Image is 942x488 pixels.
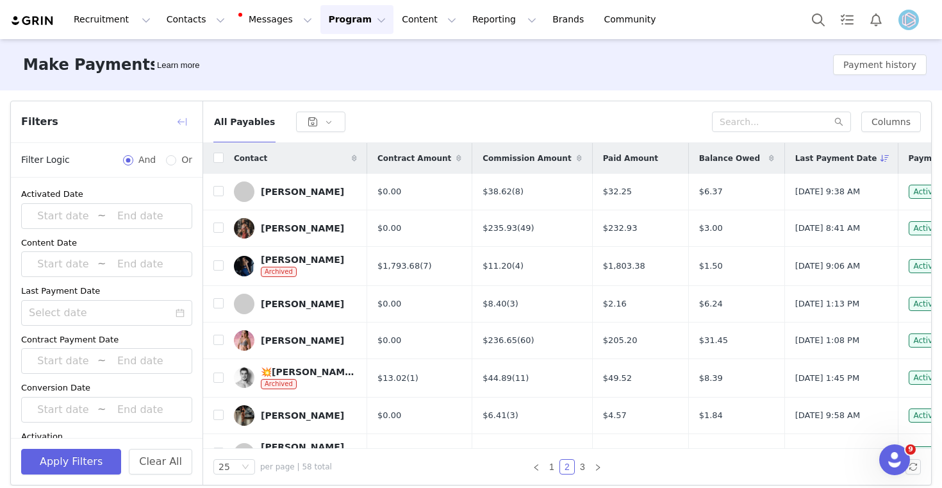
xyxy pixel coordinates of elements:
[21,188,192,201] div: Activated Date
[795,185,861,198] span: [DATE] 9:38 AM
[234,330,357,351] a: [PERSON_NAME]
[242,463,249,472] i: icon: down
[559,459,575,475] li: 2
[39,104,233,140] div: We are piloting a new Live Chat system! Tech Support will be available for immediate responses du...
[544,459,559,475] li: 1
[377,334,461,347] div: $0.00
[234,218,357,239] a: [PERSON_NAME]
[261,410,344,421] div: [PERSON_NAME]
[26,213,230,226] div: 🚀
[517,223,534,233] a: (49)
[483,447,581,460] div: $32.25
[234,294,357,314] a: [PERSON_NAME]
[176,308,185,317] i: icon: calendar
[260,461,332,473] span: per page | 58 total
[21,300,192,326] input: Select date
[483,153,571,164] span: Commission Amount
[377,372,461,385] div: $13.02
[575,460,590,474] a: 3
[483,372,581,385] div: $44.89
[377,298,461,310] div: $0.00
[506,410,518,420] a: (3)
[98,12,123,22] h1: GRIN
[603,185,678,198] div: $32.25
[603,298,678,310] div: $2.16
[533,464,540,471] i: icon: left
[29,256,97,273] input: Start date
[795,447,861,460] span: [DATE] 9:05 AM
[862,5,890,34] button: Notifications
[176,153,192,167] span: Or
[394,5,464,34] button: Content
[804,5,832,34] button: Search
[21,382,192,394] div: Conversion Date
[512,187,524,196] a: (8)
[37,7,57,28] img: Profile image for John
[106,353,174,369] input: End date
[603,409,678,422] div: $4.57
[234,256,254,276] img: 51b8b5f6-39ad-4127-bbe3-2dbd2a48d8f1--s.jpg
[603,447,678,460] div: $26.18
[506,299,518,308] a: (3)
[879,444,910,475] iframe: Intercom live chat
[594,464,602,471] i: icon: right
[37,302,217,312] b: See how it works in under a minute
[795,298,859,310] span: [DATE] 1:13 PM
[560,460,574,474] a: 2
[795,334,859,347] span: [DATE] 1:08 PM
[699,153,760,164] span: Balance Owed
[234,405,357,426] a: [PERSON_NAME]
[21,333,192,346] div: Contract Payment Date
[545,5,595,34] a: Brands
[603,260,678,273] div: $1,803.38
[483,260,581,273] div: $11.20
[483,334,581,347] div: $236.65
[699,409,723,422] span: $1.84
[213,112,276,132] button: All Payables
[483,222,581,235] div: $235.93
[699,222,723,235] span: $3.00
[465,5,544,34] button: Reporting
[234,442,357,465] a: [PERSON_NAME]Archived
[106,401,174,418] input: End date
[37,214,204,224] b: New! Multi-Store Discount Codes
[261,255,344,265] div: [PERSON_NAME]
[21,237,192,249] div: Content Date
[699,185,723,198] span: $6.37
[795,222,861,235] span: [DATE] 8:41 AM
[133,153,161,167] span: And
[483,409,581,422] div: $6.41
[234,255,357,278] a: [PERSON_NAME]Archived
[10,164,246,448] div: GRIN Product Team says…
[234,181,357,202] a: [PERSON_NAME]
[129,449,192,475] button: Clear All
[29,208,97,224] input: Start date
[233,5,320,34] button: Messages
[234,153,267,164] span: Contact
[219,460,230,474] div: 25
[905,444,916,455] span: 9
[261,367,357,377] div: 💥[PERSON_NAME] 🐖
[261,379,297,389] span: Archived
[225,5,248,28] div: Close
[72,7,93,28] img: Profile image for Darlene
[29,401,97,418] input: Start date
[603,153,658,164] span: Paid Amount
[35,190,51,205] img: Jeremy avatar
[377,185,461,198] div: $0.00
[59,187,139,196] span: GRIN Product Team
[603,372,678,385] div: $49.52
[21,430,192,443] div: Activation
[10,15,55,27] img: grin logo
[23,53,159,76] h3: Make Payments
[106,208,174,224] input: End date
[30,180,45,195] img: Rafael avatar
[159,5,233,34] button: Contacts
[795,372,859,385] span: [DATE] 1:45 PM
[261,335,344,346] div: [PERSON_NAME]
[201,5,225,29] button: Home
[545,460,559,474] a: 1
[603,334,678,347] div: $205.20
[320,5,393,34] button: Program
